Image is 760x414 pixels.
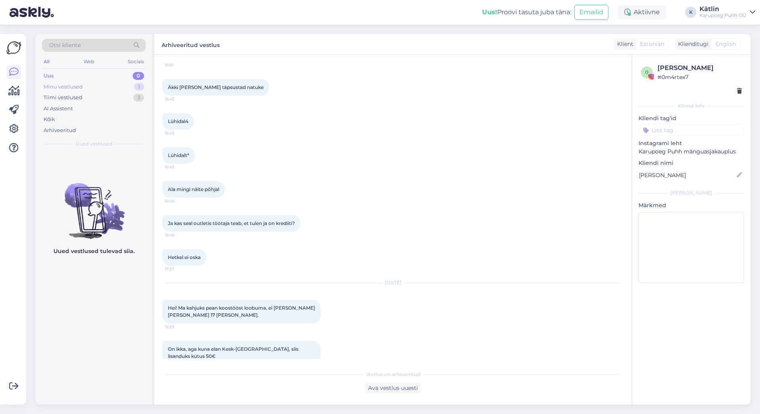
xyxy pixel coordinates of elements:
label: Arhiveeritud vestlus [161,39,220,49]
span: Lühidal4 [168,118,188,124]
div: Kliendi info [638,102,744,110]
div: Web [82,57,96,67]
span: 12:29 [165,324,194,330]
div: Aktiivne [618,5,666,19]
div: 1 [134,83,144,91]
span: Otsi kliente [49,41,81,49]
div: Klient [614,40,633,48]
p: Kliendi tag'id [638,114,744,123]
span: 16:46 [165,198,194,204]
span: Äkki [PERSON_NAME] täpsustad natuke [168,84,264,90]
p: Kliendi nimi [638,159,744,167]
div: [PERSON_NAME] [657,63,742,73]
span: 0 [645,69,648,75]
div: Kätlin [699,6,747,12]
span: English [715,40,736,48]
div: Tiimi vestlused [44,94,82,102]
span: Vestlus on arhiveeritud [366,371,420,378]
button: Emailid [574,5,608,20]
p: Uued vestlused tulevad siia. [53,247,135,255]
div: All [42,57,51,67]
span: 16:45 [165,130,194,136]
span: Lühidalt* [168,152,189,158]
input: Lisa tag [638,124,744,136]
div: # 0m4rtex7 [657,73,742,81]
span: 17:37 [165,266,194,272]
span: Hetkel ei oska [168,254,201,260]
a: KätlinKarupoeg Puhh OÜ [699,6,755,19]
div: Ava vestlus uuesti [365,383,421,393]
p: Instagrami leht [638,139,744,147]
span: Hei! Ma kahjuks pean koostööst loobuma, ei [PERSON_NAME] [PERSON_NAME] 17 [PERSON_NAME]. [168,305,316,318]
div: 3 [133,94,144,102]
span: 16:45 [165,96,194,102]
b: Uus! [482,8,497,16]
div: Arhiveeritud [44,127,76,134]
input: Lisa nimi [639,171,735,180]
span: Ala mingi näite põhjal [168,186,219,192]
div: Uus [44,72,54,80]
span: 16:46 [165,232,194,238]
span: Ja kas seal outletis töötaja teab, et tulen ja on krediiti? [168,220,295,226]
div: [PERSON_NAME] [638,189,744,197]
span: 16:45 [165,164,194,170]
span: On ikka, aga kuna elan Kesk-[GEOGRAPHIC_DATA], siis lisanduks kütus 50€ [168,346,300,359]
div: Socials [126,57,146,67]
span: Uued vestlused [76,140,112,147]
div: Karupoeg Puhh OÜ [699,12,747,19]
div: K [685,7,696,18]
div: 0 [133,72,144,80]
span: 15:51 [165,62,194,68]
div: Kõik [44,115,55,123]
img: Askly Logo [6,40,21,55]
p: Karupoeg Puhh mänguasjakauplus [638,147,744,156]
p: Märkmed [638,201,744,210]
div: Klienditugi [675,40,709,48]
div: Minu vestlused [44,83,83,91]
img: No chats [36,169,152,240]
span: Estonian [640,40,664,48]
div: AI Assistent [44,105,73,113]
div: Proovi tasuta juba täna: [482,8,571,17]
div: [DATE] [162,279,624,286]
